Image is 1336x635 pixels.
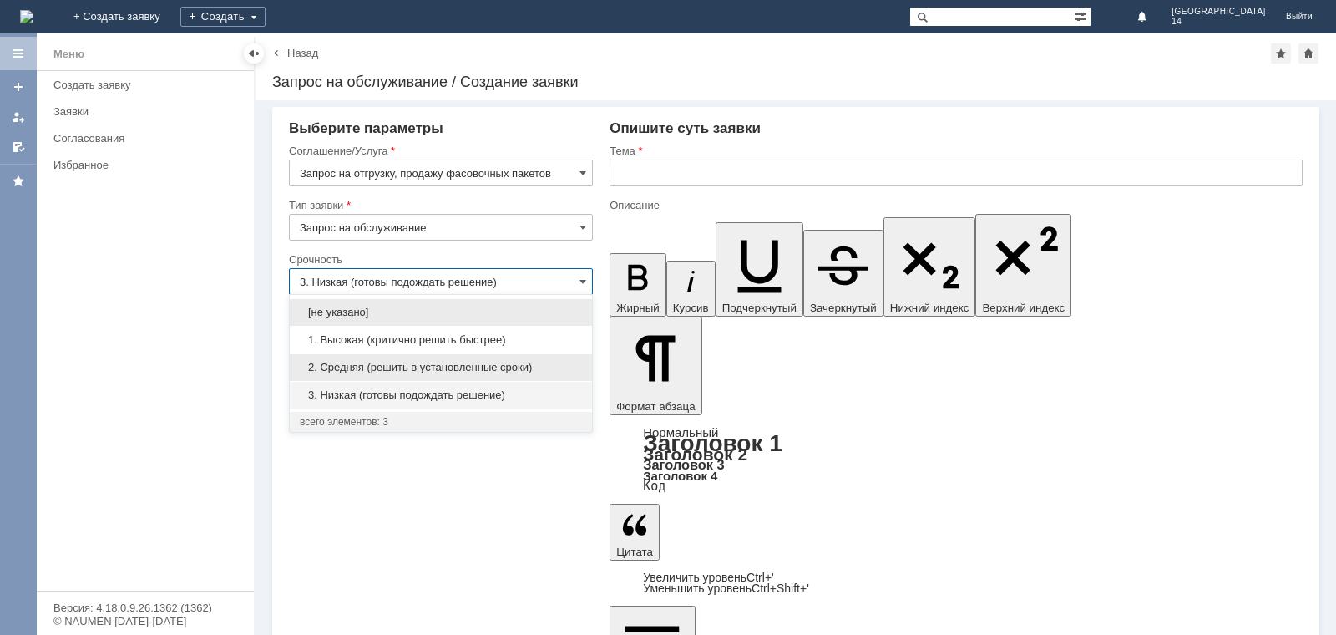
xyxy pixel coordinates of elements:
[53,44,84,64] div: Меню
[53,616,237,627] div: © NAUMEN [DATE]-[DATE]
[5,134,32,160] a: Мои согласования
[289,145,590,156] div: Соглашение/Услуга
[751,582,809,595] span: Ctrl+Shift+'
[5,104,32,130] a: Мои заявки
[47,99,250,124] a: Заявки
[722,302,797,314] span: Подчеркнутый
[53,602,237,613] div: Версия: 4.18.0.9.26.1362 (1362)
[289,254,590,265] div: Срочность
[975,214,1071,317] button: Верхний индекс
[616,400,695,413] span: Формат абзаца
[616,302,660,314] span: Жирный
[810,302,877,314] span: Зачеркнутый
[289,200,590,211] div: Тип заявки
[300,306,582,319] span: [не указано]
[289,120,443,136] span: Выберите параметры
[643,582,809,595] a: Decrease
[47,125,250,151] a: Согласования
[300,415,582,429] div: всего элементов: 3
[180,7,266,27] div: Создать
[643,571,774,584] a: Increase
[982,302,1065,314] span: Верхний индекс
[610,200,1299,211] div: Описание
[610,253,666,317] button: Жирный
[643,425,718,439] a: Нормальный
[883,217,976,317] button: Нижний индекс
[53,79,244,91] div: Создать заявку
[803,230,883,317] button: Зачеркнутый
[666,261,716,317] button: Курсив
[643,479,665,494] a: Код
[20,10,33,23] a: Перейти на домашнюю страницу
[890,302,969,314] span: Нижний индекс
[610,120,761,136] span: Опишите суть заявки
[610,427,1303,492] div: Формат абзаца
[287,47,318,59] a: Назад
[272,74,1319,90] div: Запрос на обслуживание / Создание заявки
[746,571,774,584] span: Ctrl+'
[610,145,1299,156] div: Тема
[300,333,582,347] span: 1. Высокая (критично решить быстрее)
[1074,8,1091,23] span: Расширенный поиск
[244,43,264,63] div: Скрыть меню
[643,444,747,464] a: Заголовок 2
[47,72,250,98] a: Создать заявку
[616,546,653,558] span: Цитата
[610,317,701,415] button: Формат абзаца
[673,302,709,314] span: Курсив
[53,105,244,118] div: Заявки
[643,430,782,456] a: Заголовок 1
[610,572,1303,594] div: Цитата
[643,457,724,472] a: Заголовок 3
[1298,43,1318,63] div: Сделать домашней страницей
[300,361,582,374] span: 2. Средняя (решить в установленные сроки)
[53,159,225,171] div: Избранное
[1271,43,1291,63] div: Добавить в избранное
[716,222,803,317] button: Подчеркнутый
[610,504,660,561] button: Цитата
[53,132,244,145] div: Согласования
[300,389,582,402] span: 3. Низкая (готовы подождать решение)
[1172,7,1266,17] span: [GEOGRAPHIC_DATA]
[1172,17,1266,27] span: 14
[643,469,717,483] a: Заголовок 4
[20,10,33,23] img: logo
[5,74,32,100] a: Создать заявку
